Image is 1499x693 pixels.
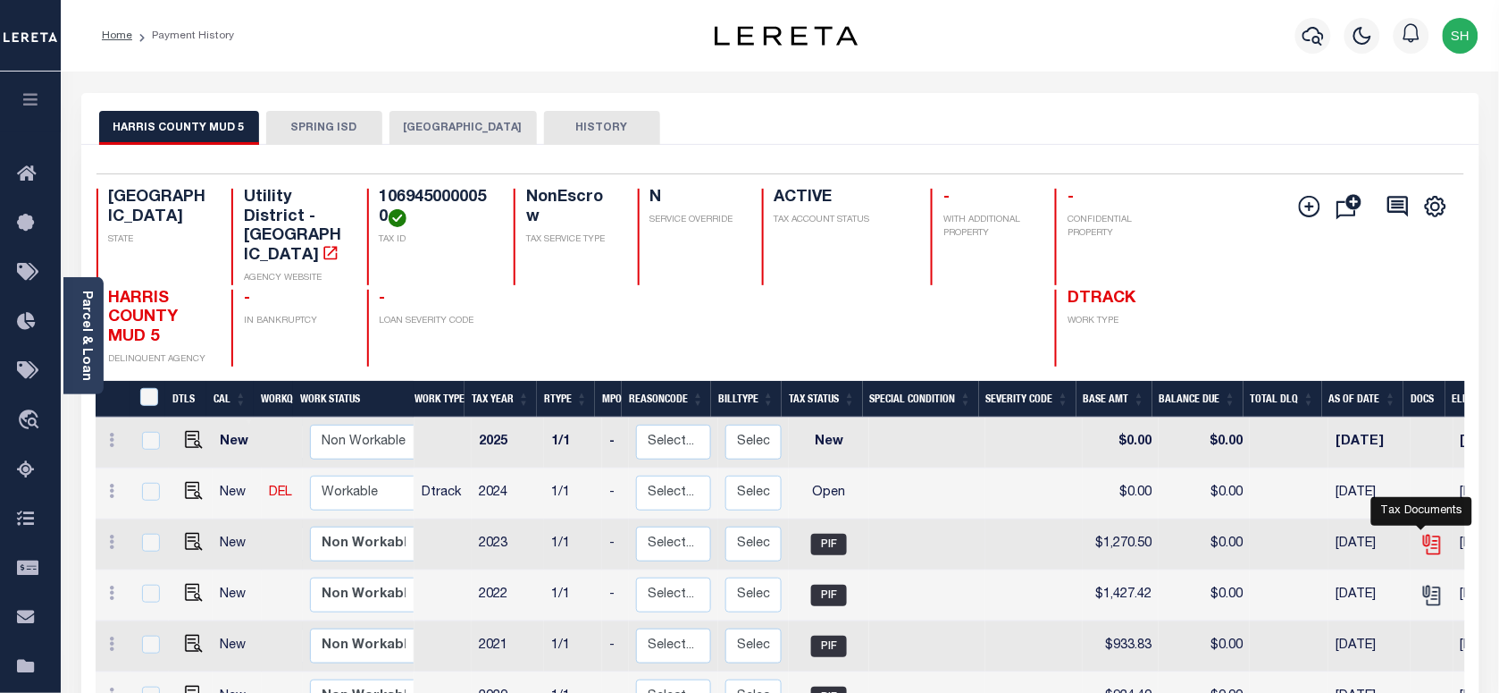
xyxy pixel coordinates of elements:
span: PIF [811,534,847,555]
td: 2023 [472,520,544,570]
th: BillType: activate to sort column ascending [711,381,782,418]
th: Tax Status: activate to sort column ascending [782,381,863,418]
p: LOAN SEVERITY CODE [380,315,492,328]
td: 1/1 [544,418,602,469]
td: - [602,570,629,621]
td: [DATE] [1328,570,1410,621]
a: Parcel & Loan [80,291,92,381]
th: CAL: activate to sort column ascending [206,381,254,418]
h4: 1069450000050 [380,189,492,227]
i: travel_explore [17,410,46,433]
td: New [213,469,262,520]
td: - [602,418,629,469]
img: logo-dark.svg [715,26,858,46]
th: Special Condition: activate to sort column ascending [863,381,979,418]
p: AGENCY WEBSITE [244,272,346,285]
td: $0.00 [1159,418,1250,469]
th: Base Amt: activate to sort column ascending [1076,381,1152,418]
td: [DATE] [1328,621,1410,672]
h4: ACTIVE [775,189,910,208]
td: 2025 [472,418,544,469]
th: WorkQ [254,381,293,418]
th: &nbsp; [130,381,166,418]
td: - [602,520,629,570]
span: - [1068,190,1074,206]
span: HARRIS COUNTY MUD 5 [109,291,179,345]
span: - [943,190,950,206]
td: New [213,621,262,672]
td: $0.00 [1159,570,1250,621]
th: &nbsp;&nbsp;&nbsp;&nbsp;&nbsp;&nbsp;&nbsp;&nbsp;&nbsp;&nbsp; [96,381,130,418]
td: 1/1 [544,570,602,621]
button: HISTORY [544,111,660,145]
p: TAX ACCOUNT STATUS [775,214,910,227]
th: As of Date: activate to sort column ascending [1322,381,1404,418]
td: $0.00 [1083,418,1159,469]
p: WITH ADDITIONAL PROPERTY [943,214,1034,241]
p: CONFIDENTIAL PROPERTY [1068,214,1169,241]
td: $1,427.42 [1083,570,1159,621]
td: [DATE] [1328,469,1410,520]
td: $0.00 [1159,520,1250,570]
td: [DATE] [1328,418,1410,469]
td: New [213,418,262,469]
td: Open [789,469,869,520]
td: - [602,469,629,520]
span: DTRACK [1068,291,1135,307]
th: RType: activate to sort column ascending [537,381,595,418]
td: New [789,418,869,469]
h4: N [650,189,741,208]
td: $0.00 [1159,469,1250,520]
p: TAX SERVICE TYPE [526,233,616,247]
td: New [213,520,262,570]
span: PIF [811,585,847,606]
th: Balance Due: activate to sort column ascending [1152,381,1244,418]
span: - [244,291,250,307]
p: TAX ID [380,233,492,247]
td: $0.00 [1083,469,1159,520]
img: svg+xml;base64,PHN2ZyB4bWxucz0iaHR0cDovL3d3dy53My5vcmcvMjAwMC9zdmciIHBvaW50ZXItZXZlbnRzPSJub25lIi... [1443,18,1478,54]
td: $933.83 [1083,621,1159,672]
th: Work Status [293,381,414,418]
div: Tax Documents [1371,497,1472,526]
th: ReasonCode: activate to sort column ascending [622,381,711,418]
button: SPRING ISD [266,111,382,145]
th: DTLS [165,381,206,418]
td: 1/1 [544,621,602,672]
th: Work Type [407,381,465,418]
th: Severity Code: activate to sort column ascending [979,381,1076,418]
li: Payment History [132,28,234,44]
td: $0.00 [1159,621,1250,672]
p: WORK TYPE [1068,315,1169,328]
h4: [GEOGRAPHIC_DATA] [109,189,211,227]
a: DEL [269,486,292,499]
h4: NonEscrow [526,189,616,227]
p: IN BANKRUPTCY [244,315,346,328]
td: - [602,621,629,672]
th: MPO [595,381,622,418]
td: 2021 [472,621,544,672]
button: HARRIS COUNTY MUD 5 [99,111,259,145]
th: Total DLQ: activate to sort column ascending [1244,381,1322,418]
p: STATE [109,233,211,247]
td: Dtrack [415,469,472,520]
span: - [380,291,386,307]
a: Home [102,30,132,41]
p: SERVICE OVERRIDE [650,214,741,227]
td: [DATE] [1328,520,1410,570]
td: 1/1 [544,469,602,520]
td: 1/1 [544,520,602,570]
td: New [213,570,262,621]
span: PIF [811,636,847,657]
th: Tax Year: activate to sort column ascending [465,381,537,418]
td: 2024 [472,469,544,520]
button: [GEOGRAPHIC_DATA] [389,111,537,145]
td: $1,270.50 [1083,520,1159,570]
h4: Utility District - [GEOGRAPHIC_DATA] [244,189,346,266]
th: Docs [1403,381,1445,418]
p: DELINQUENT AGENCY [109,353,211,367]
td: 2022 [472,570,544,621]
